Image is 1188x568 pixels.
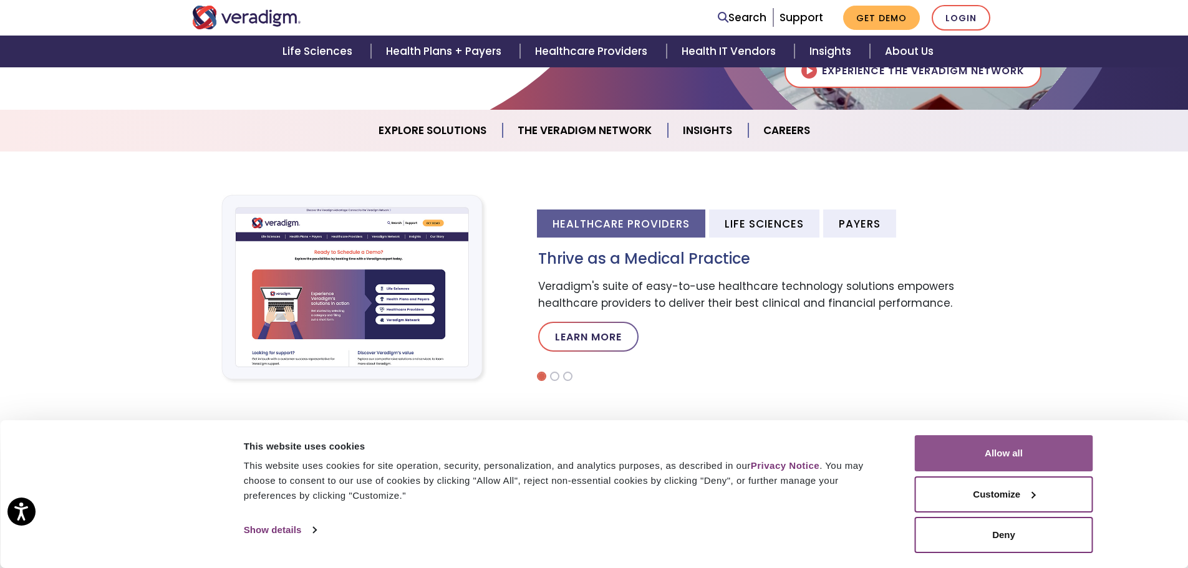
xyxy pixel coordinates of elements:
p: Veradigm's suite of easy-to-use healthcare technology solutions empowers healthcare providers to ... [538,278,997,312]
a: Explore Solutions [364,115,503,147]
button: Deny [915,517,1093,553]
li: Life Sciences [709,209,819,238]
a: The Veradigm Network [503,115,668,147]
a: Privacy Notice [751,460,819,471]
a: Careers [748,115,825,147]
button: Allow all [915,435,1093,471]
a: Health Plans + Payers [371,36,520,67]
a: Healthcare Providers [520,36,666,67]
div: This website uses cookies for site operation, security, personalization, and analytics purposes, ... [244,458,887,503]
a: Health IT Vendors [667,36,794,67]
h3: Thrive as a Medical Practice [538,250,997,268]
button: Customize [915,476,1093,513]
a: Insights [668,115,748,147]
a: Insights [794,36,870,67]
a: Get Demo [843,6,920,30]
a: Support [780,10,823,25]
li: Payers [823,209,896,238]
img: Veradigm logo [192,6,301,29]
iframe: Drift Chat Widget [949,478,1173,553]
a: About Us [870,36,949,67]
a: Learn More [538,322,639,352]
li: Healthcare Providers [537,209,705,238]
div: This website uses cookies [244,439,887,454]
a: Show details [244,521,316,539]
a: Login [932,5,990,31]
a: Search [718,9,766,26]
a: Life Sciences [268,36,371,67]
